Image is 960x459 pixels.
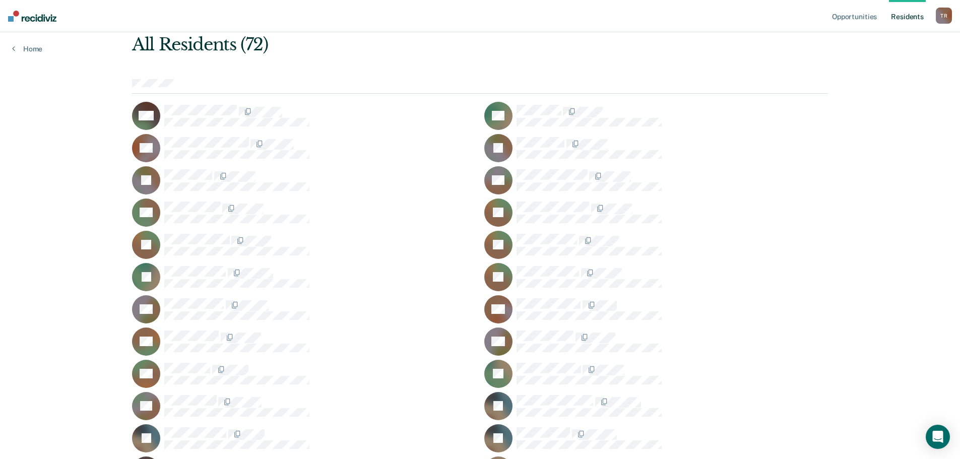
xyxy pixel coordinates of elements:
img: Recidiviz [8,11,56,22]
div: Open Intercom Messenger [926,425,950,449]
button: TR [936,8,952,24]
div: All Residents (72) [132,34,689,55]
div: T R [936,8,952,24]
a: Home [12,44,42,53]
